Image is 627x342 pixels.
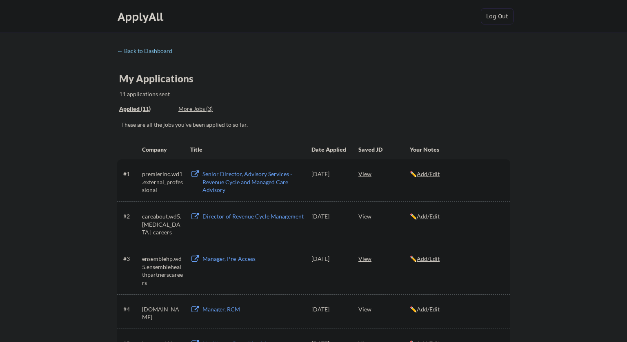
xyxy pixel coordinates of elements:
[481,8,514,24] button: Log Out
[117,48,178,56] a: ← Back to Dashboard
[123,255,139,263] div: #3
[121,121,510,129] div: These are all the jobs you've been applied to so far.
[417,213,440,220] u: Add/Edit
[142,255,183,287] div: ensemblehp.wd5.ensemblehealthpartnerscareers
[358,302,410,316] div: View
[142,212,183,236] div: careabout.wd5.[MEDICAL_DATA]_careers
[311,305,347,313] div: [DATE]
[142,305,183,321] div: [DOMAIN_NAME]
[410,146,503,154] div: Your Notes
[202,255,304,263] div: Manager, Pre-Access
[311,212,347,221] div: [DATE]
[119,105,172,113] div: Applied (11)
[311,146,347,154] div: Date Applied
[417,306,440,313] u: Add/Edit
[117,48,178,54] div: ← Back to Dashboard
[202,170,304,194] div: Senior Director, Advisory Services - Revenue Cycle and Managed Care Advisory
[202,212,304,221] div: Director of Revenue Cycle Management
[358,142,410,157] div: Saved JD
[142,146,183,154] div: Company
[202,305,304,313] div: Manager, RCM
[119,105,172,113] div: These are all the jobs you've been applied to so far.
[119,74,200,84] div: My Applications
[118,10,166,24] div: ApplyAll
[358,209,410,223] div: View
[123,212,139,221] div: #2
[410,212,503,221] div: ✏️
[178,105,238,113] div: These are job applications we think you'd be a good fit for, but couldn't apply you to automatica...
[178,105,238,113] div: More Jobs (3)
[410,255,503,263] div: ✏️
[358,251,410,266] div: View
[417,255,440,262] u: Add/Edit
[417,170,440,177] u: Add/Edit
[123,305,139,313] div: #4
[358,166,410,181] div: View
[410,305,503,313] div: ✏️
[190,146,304,154] div: Title
[311,170,347,178] div: [DATE]
[311,255,347,263] div: [DATE]
[119,90,277,98] div: 11 applications sent
[142,170,183,194] div: premierinc.wd1.external_professional
[410,170,503,178] div: ✏️
[123,170,139,178] div: #1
